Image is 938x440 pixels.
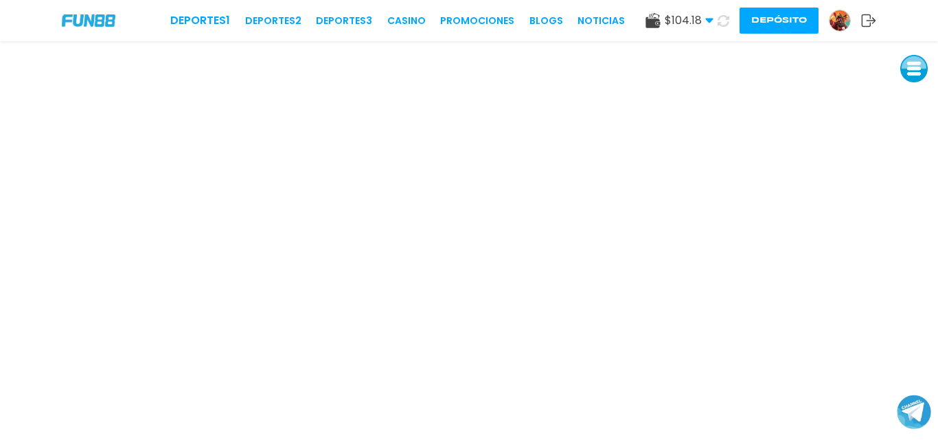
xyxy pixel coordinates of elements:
[316,14,372,28] a: Deportes3
[665,12,713,29] span: $ 104.18
[897,394,931,430] button: Join telegram channel
[740,8,819,34] button: Depósito
[440,14,514,28] a: Promociones
[170,12,230,29] a: Deportes1
[387,14,426,28] a: CASINO
[245,14,301,28] a: Deportes2
[577,14,625,28] a: NOTICIAS
[529,14,563,28] a: BLOGS
[62,14,115,26] img: Company Logo
[829,10,861,32] a: Avatar
[830,10,850,31] img: Avatar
